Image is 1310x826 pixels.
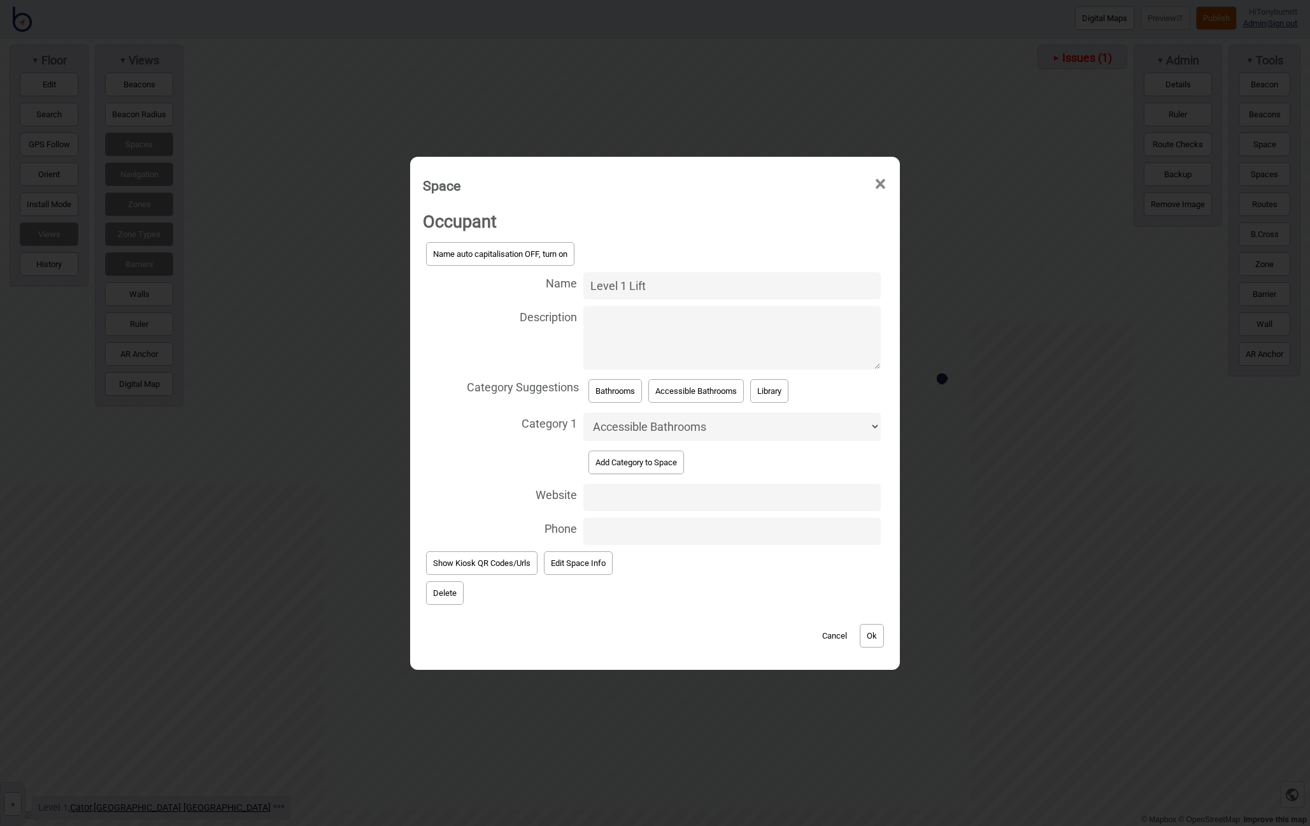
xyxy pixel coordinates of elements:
[583,412,881,441] select: Category 1
[426,242,574,266] button: Name auto capitalisation OFF, turn on
[423,303,577,329] span: Description
[423,373,579,399] span: Category Suggestions
[423,481,577,507] span: Website
[423,409,577,435] span: Category 1
[648,379,744,403] button: Accessible Bathrooms
[750,379,788,403] button: Library
[588,379,642,403] button: Bathrooms
[583,272,881,300] input: Name
[423,172,460,199] div: Space
[583,306,881,370] textarea: Description
[816,624,853,648] button: Cancel
[426,551,538,575] button: Show Kiosk QR Codes/Urls
[423,269,577,295] span: Name
[426,581,464,605] button: Delete
[423,205,887,239] h2: Occupant
[860,624,884,648] button: Ok
[874,163,887,205] span: ×
[423,514,577,540] span: Phone
[583,518,881,545] input: Phone
[544,551,613,575] button: Edit Space Info
[583,484,881,511] input: Website
[588,451,684,474] button: Add Category to Space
